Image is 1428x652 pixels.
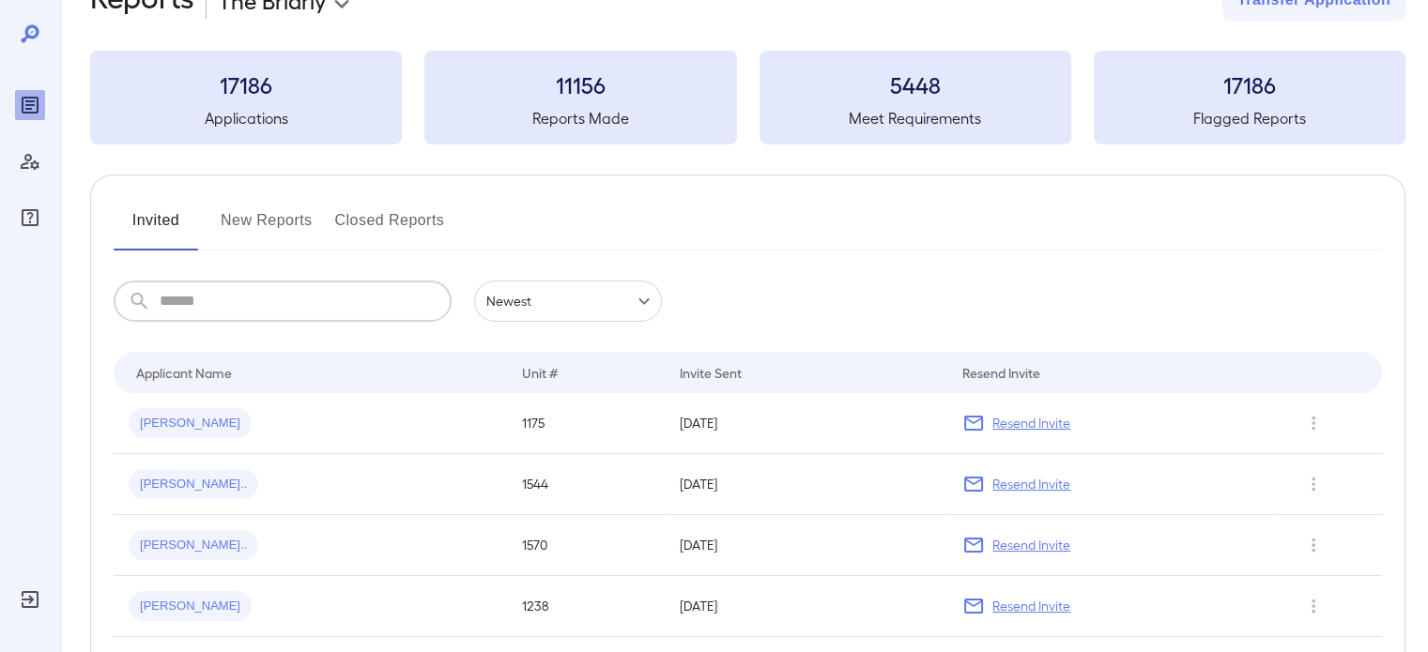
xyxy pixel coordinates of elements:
p: Resend Invite [992,475,1070,493]
td: [DATE] [665,393,948,454]
td: [DATE] [665,515,948,576]
button: New Reports [221,205,313,250]
td: 1544 [507,454,665,515]
h3: 11156 [424,69,736,99]
div: Resend Invite [962,361,1040,384]
td: 1175 [507,393,665,454]
div: Log Out [15,584,45,614]
td: 1238 [507,576,665,637]
button: Invited [114,205,198,250]
h3: 5448 [760,69,1071,99]
div: Unit # [522,361,558,384]
td: [DATE] [665,454,948,515]
div: Applicant Name [136,361,232,384]
p: Resend Invite [992,597,1070,615]
span: [PERSON_NAME].. [129,476,258,493]
p: Resend Invite [992,536,1070,554]
h5: Applications [90,107,402,129]
div: Newest [474,281,662,322]
span: [PERSON_NAME] [129,415,252,432]
div: Reports [15,90,45,120]
summary: 17186Applications11156Reports Made5448Meet Requirements17186Flagged Reports [90,51,1405,144]
h5: Flagged Reports [1094,107,1405,129]
span: [PERSON_NAME] [129,598,252,615]
h3: 17186 [90,69,402,99]
button: Row Actions [1298,469,1328,499]
h5: Reports Made [424,107,736,129]
td: 1570 [507,515,665,576]
div: Invite Sent [680,361,742,384]
span: [PERSON_NAME].. [129,537,258,554]
td: [DATE] [665,576,948,637]
button: Row Actions [1298,408,1328,438]
button: Closed Reports [335,205,445,250]
div: FAQ [15,203,45,233]
p: Resend Invite [992,414,1070,432]
button: Row Actions [1298,591,1328,621]
div: Manage Users [15,146,45,176]
h3: 17186 [1094,69,1405,99]
h5: Meet Requirements [760,107,1071,129]
button: Row Actions [1298,530,1328,560]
